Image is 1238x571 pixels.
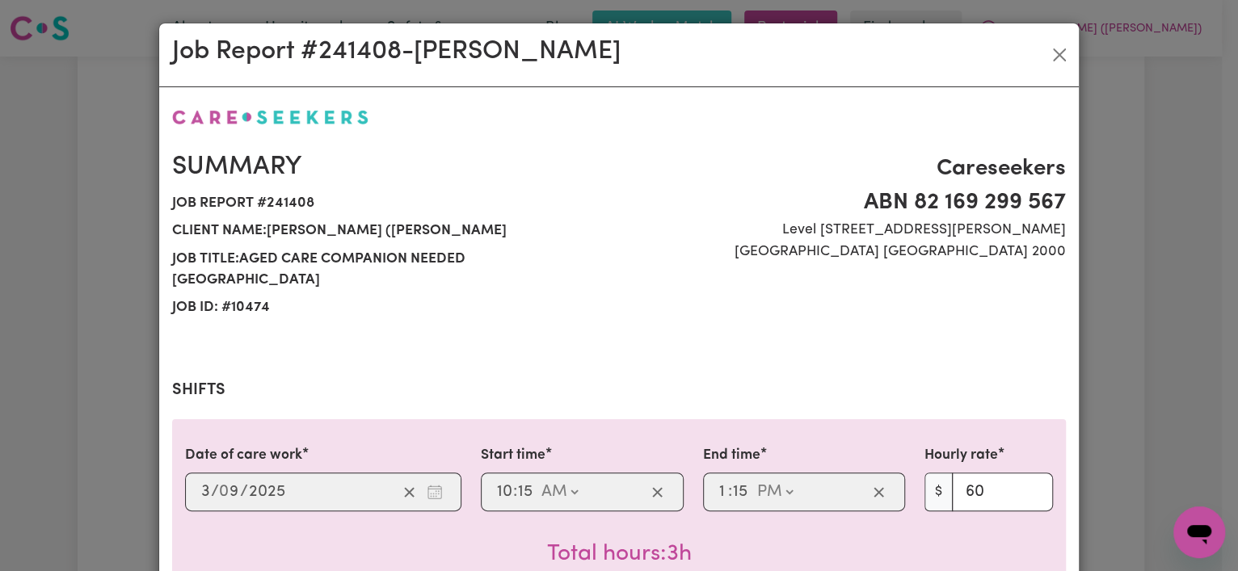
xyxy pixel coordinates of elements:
[728,483,732,501] span: :
[481,445,545,466] label: Start time
[248,480,286,504] input: ----
[513,483,517,501] span: :
[422,480,448,504] button: Enter the date of care work
[629,241,1066,262] span: [GEOGRAPHIC_DATA] [GEOGRAPHIC_DATA] 2000
[172,294,609,321] span: Job ID: # 10474
[629,152,1066,186] span: Careseekers
[547,543,692,565] span: Total hours worked: 3 hours
[172,190,609,217] span: Job report # 241408
[220,480,240,504] input: --
[718,480,729,504] input: --
[629,220,1066,241] span: Level [STREET_ADDRESS][PERSON_NAME]
[200,480,211,504] input: --
[1046,42,1072,68] button: Close
[172,380,1066,400] h2: Shifts
[172,152,609,183] h2: Summary
[629,186,1066,220] span: ABN 82 169 299 567
[240,483,248,501] span: /
[924,445,998,466] label: Hourly rate
[924,472,953,511] span: $
[397,480,422,504] button: Clear date
[517,480,533,504] input: --
[185,445,302,466] label: Date of care work
[703,445,760,466] label: End time
[211,483,219,501] span: /
[172,217,609,245] span: Client name: [PERSON_NAME] ([PERSON_NAME]
[496,480,513,504] input: --
[172,246,609,295] span: Job title: aged care companion needed [GEOGRAPHIC_DATA]
[1173,506,1225,558] iframe: Button to launch messaging window
[219,484,229,500] span: 0
[172,110,368,124] img: Careseekers logo
[732,480,748,504] input: --
[172,36,621,67] h2: Job Report # 241408 - [PERSON_NAME]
